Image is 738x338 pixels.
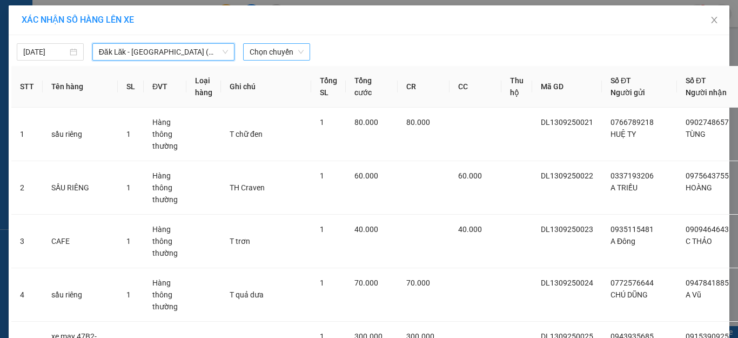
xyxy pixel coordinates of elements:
span: 1 [320,171,324,180]
span: CHÚ DŨNG [610,290,648,299]
span: CTY TNHH DLVT TIẾN OANH [41,6,152,16]
span: T quả dưa [230,290,264,299]
span: 0902748657 [686,118,729,127]
th: Ghi chú [221,66,311,108]
span: 0337193206 [610,171,654,180]
td: 3 [11,215,43,268]
span: down [222,49,229,55]
th: CR [398,66,449,108]
span: Chọn chuyến [250,44,304,60]
td: Hàng thông thường [144,215,186,268]
input: 13/09/2025 [23,46,68,58]
span: 0909464643 [686,225,729,234]
span: 1 [320,279,324,287]
span: 1 [126,290,131,299]
th: Tên hàng [43,66,118,108]
span: ĐT:0931 608 606 [4,62,43,67]
span: 40.000 [354,225,378,234]
span: VP Nhận: [GEOGRAPHIC_DATA] [83,39,137,50]
th: ĐVT [144,66,186,108]
span: HUỆ TY [610,130,636,138]
span: 0947841885 [686,279,729,287]
th: Tổng SL [311,66,346,108]
span: ĐT: 0935 882 082 [83,62,123,67]
span: A TRIỀU [610,183,638,192]
td: Hàng thông thường [144,268,186,322]
th: STT [11,66,43,108]
td: 4 [11,268,43,322]
td: Hàng thông thường [144,108,186,161]
th: Thu hộ [501,66,532,108]
td: 2 [11,161,43,215]
span: TÙNG [686,130,706,138]
td: CAFE [43,215,118,268]
span: 0772576644 [610,279,654,287]
span: 1 [320,118,324,127]
span: 0935115481 [610,225,654,234]
span: 0766789218 [610,118,654,127]
td: sầu riêng [43,268,118,322]
span: 70.000 [406,279,430,287]
img: logo [4,7,31,34]
button: Close [699,5,729,36]
span: Người nhận [686,88,727,97]
th: SL [118,66,144,108]
span: ĐC: 266 Đồng Đen, P10, Q TB [83,53,153,58]
span: ---------------------------------------------- [24,71,139,79]
span: XÁC NHẬN SỐ HÀNG LÊN XE [22,15,134,25]
span: Người gửi [610,88,645,97]
span: T trơn [230,237,250,246]
th: Mã GD [532,66,602,108]
span: 1 [126,237,131,246]
span: 70.000 [354,279,378,287]
span: 1 [320,225,324,234]
td: sầu riêng [43,108,118,161]
td: SẦU RIÊNG [43,161,118,215]
span: Đăk Lăk - Sài Gòn (Xe tải) [99,44,228,60]
strong: 1900 633 614 [73,26,120,35]
span: DL1309250023 [541,225,593,234]
span: A Đông [610,237,635,246]
span: 60.000 [458,171,482,180]
th: Loại hàng [186,66,221,108]
th: CC [449,66,501,108]
span: Số ĐT [686,76,706,85]
span: 80.000 [354,118,378,127]
span: T chữ đen [230,130,263,138]
span: close [710,16,719,24]
span: TH Craven [230,183,265,192]
span: DL1309250021 [541,118,593,127]
span: 0975643755 [686,171,729,180]
span: 40.000 [458,225,482,234]
span: 1 [126,183,131,192]
span: 1 [126,130,131,138]
span: DL1309250022 [541,171,593,180]
span: VP Gửi: [PERSON_NAME] [4,42,66,47]
span: DL1309250024 [541,279,593,287]
span: 80.000 [406,118,430,127]
td: Hàng thông thường [144,161,186,215]
strong: NHẬN HÀNG NHANH - GIAO TỐC HÀNH [43,18,150,25]
span: C THẢO [686,237,712,246]
span: ĐC: QL14, Chợ Đạt Lý [4,53,57,58]
span: 60.000 [354,171,378,180]
td: 1 [11,108,43,161]
span: HOÀNG [686,183,712,192]
th: Tổng cước [346,66,398,108]
span: A Vũ [686,290,701,299]
span: Số ĐT [610,76,631,85]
